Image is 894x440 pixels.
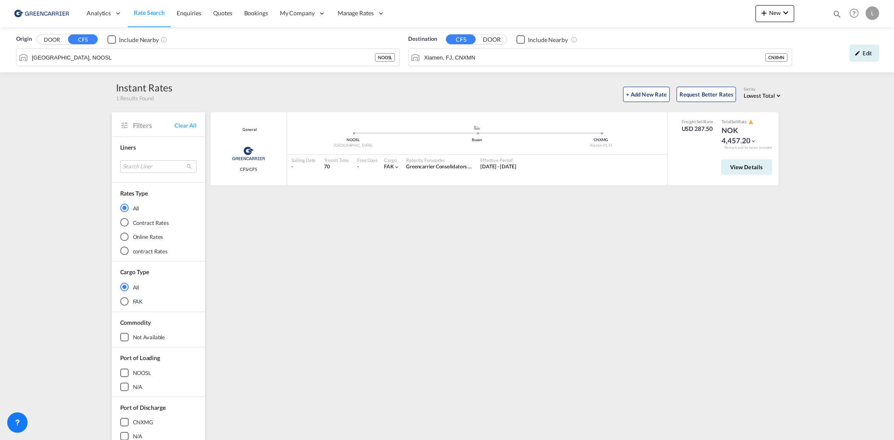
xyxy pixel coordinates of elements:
div: Sort by [744,87,783,92]
md-checkbox: N/A [120,383,197,391]
div: Include Nearby [528,36,568,44]
button: icon-alert [747,119,753,125]
div: Instant Rates [116,81,173,94]
div: Sailing Date [291,157,316,163]
span: Lowest Total [744,92,775,99]
span: Origin [16,35,31,43]
div: Xiamen Pt, FJ [539,143,663,148]
div: 01 Oct 2025 - 31 Oct 2025 [480,163,516,170]
div: Busan [415,137,539,143]
div: Cargo [384,157,400,163]
md-checkbox: NOOSL [120,369,197,377]
input: Search by Port [424,51,765,64]
md-select: Select: Lowest Total [744,90,783,100]
div: NOOSL [291,137,415,143]
div: Contract / Rate Agreement / Tariff / Spot Pricing Reference Number: General [240,127,256,133]
md-checkbox: CNXMG [120,418,197,426]
div: CNXMN [765,53,787,62]
button: CFS [68,34,98,44]
span: Sell [697,119,704,124]
span: Port of Loading [120,354,161,361]
button: View Details [721,159,772,175]
span: Greencarrier Consolidators ([GEOGRAPHIC_DATA]) [406,163,524,170]
md-icon: icon-chevron-down [781,8,791,18]
span: View Details [730,164,763,170]
div: not available [133,333,165,341]
span: Liners [120,144,136,151]
md-radio-button: All [120,283,197,291]
md-icon: Unchecked: Ignores neighbouring ports when fetching rates.Checked : Includes neighbouring ports w... [161,36,167,43]
md-checkbox: Checkbox No Ink [516,35,568,44]
button: CFS [446,34,476,44]
md-icon: icon-chevron-down [750,138,756,144]
span: Clear All [175,122,196,129]
div: Transit Time [324,157,349,163]
button: + Add New Rate [623,87,670,102]
span: FAK [384,163,394,170]
div: [GEOGRAPHIC_DATA] [291,143,415,148]
span: Manage Rates [338,9,374,17]
div: icon-magnify [832,9,842,22]
md-radio-button: FAK [120,297,197,306]
md-icon: icon-plus 400-fg [759,8,769,18]
span: Quotes [213,9,232,17]
img: Greencarrier Consolidator [229,143,267,164]
md-input-container: Oslo, NOOSL [17,49,399,66]
span: Help [847,6,861,20]
div: N/A [133,432,143,440]
md-radio-button: Online Rates [120,233,197,241]
div: 70 [324,163,349,170]
div: Cargo Type [120,268,149,276]
img: e39c37208afe11efa9cb1d7a6ea7d6f5.png [13,4,70,23]
button: DOOR [37,35,67,45]
div: CNXMG [133,418,154,426]
md-icon: Unchecked: Ignores neighbouring ports when fetching rates.Checked : Includes neighbouring ports w... [571,36,578,43]
span: Enquiries [177,9,201,17]
div: Rates Type [120,189,148,198]
md-radio-button: contract Rates [120,247,197,255]
div: Free Days [357,157,378,163]
span: Port of Discharge [120,404,166,411]
button: Request Better Rates [677,87,736,102]
div: USD 287.50 [682,125,714,133]
span: 1 Results Found [116,94,154,102]
span: New [759,9,791,16]
div: Freight Rate [682,119,714,125]
div: NOOSL [133,369,152,377]
md-radio-button: All [120,204,197,212]
button: icon-plus 400-fgNewicon-chevron-down [756,5,794,22]
div: NOOSL [375,53,395,62]
md-icon: icon-pencil [855,50,860,56]
md-icon: icon-alert [748,119,753,125]
span: CFS/CFS [240,166,257,172]
md-input-container: Xiamen, FJ, CNXMN [409,49,791,66]
div: Remark and Inclusion included [718,145,778,150]
md-radio-button: Contract Rates [120,218,197,227]
div: L [866,6,879,20]
div: Help [847,6,866,21]
md-icon: assets/icons/custom/ship-fill.svg [472,125,482,130]
input: Search by Port [32,51,375,64]
span: My Company [280,9,315,17]
div: CNXMG [539,137,663,143]
span: Filters [133,121,175,130]
span: Sell [731,119,738,124]
button: DOOR [477,35,507,45]
span: Commodity [120,319,151,326]
span: [DATE] - [DATE] [480,163,516,170]
div: Greencarrier Consolidators (Norway) [406,163,472,170]
md-icon: icon-magnify [832,9,842,19]
div: N/A [133,383,143,391]
div: - [291,163,316,170]
md-icon: icon-chevron-down [394,164,400,170]
span: Destination [408,35,437,43]
div: Rates by Forwarder [406,157,472,163]
div: Effective Period [480,157,516,163]
span: Rate Search [134,9,165,16]
div: icon-pencilEdit [849,45,879,62]
div: Include Nearby [119,36,159,44]
div: NOK 4,457.20 [722,125,764,146]
md-checkbox: Checkbox No Ink [107,35,159,44]
div: Total Rate [722,119,764,125]
div: - [357,163,359,170]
